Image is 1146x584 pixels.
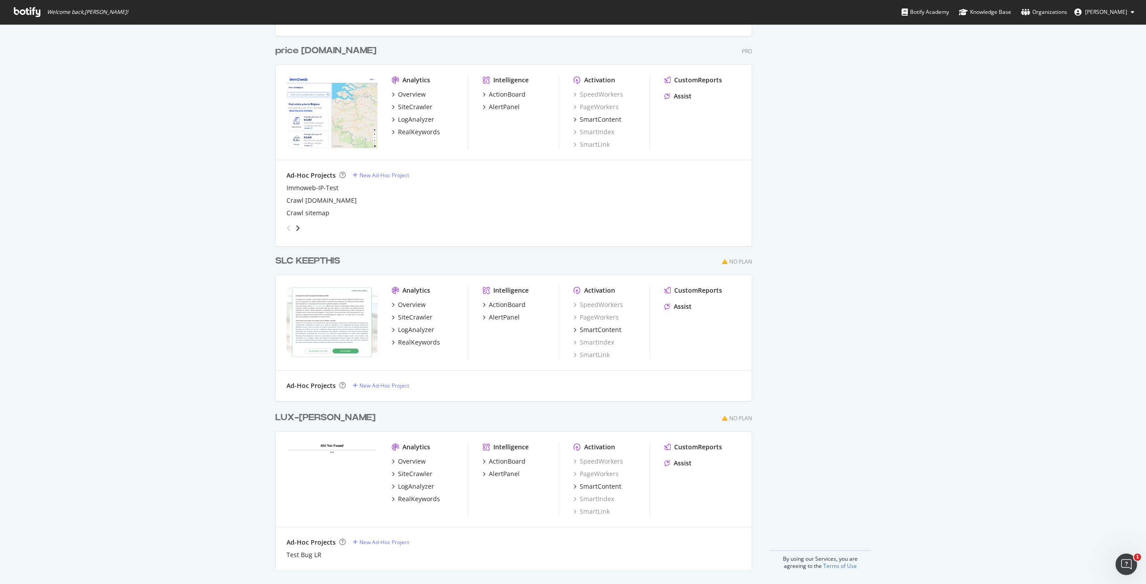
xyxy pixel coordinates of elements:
[483,300,526,309] a: ActionBoard
[402,286,430,295] div: Analytics
[286,171,336,180] div: Ad-Hoc Projects
[392,338,440,347] a: RealKeywords
[580,115,621,124] div: SmartContent
[664,459,692,468] a: Assist
[359,171,409,179] div: New Ad-Hoc Project
[489,313,520,322] div: AlertPanel
[573,115,621,124] a: SmartContent
[286,209,329,217] div: Crawl sitemap
[398,457,426,466] div: Overview
[489,457,526,466] div: ActionBoard
[392,102,432,111] a: SiteCrawler
[489,469,520,478] div: AlertPanel
[392,482,434,491] a: LogAnalyzer
[398,90,426,99] div: Overview
[489,300,526,309] div: ActionBoard
[398,128,440,136] div: RealKeywords
[392,457,426,466] a: Overview
[275,255,344,268] a: SLC KEEPTHIS
[398,494,440,503] div: RealKeywords
[398,115,434,124] div: LogAnalyzer
[359,382,409,389] div: New Ad-Hoc Project
[573,90,623,99] a: SpeedWorkers
[580,325,621,334] div: SmartContent
[573,482,621,491] a: SmartContent
[286,538,336,547] div: Ad-Hoc Projects
[664,443,722,452] a: CustomReports
[483,457,526,466] a: ActionBoard
[392,494,440,503] a: RealKeywords
[674,76,722,85] div: CustomReports
[573,128,614,136] a: SmartIndex
[275,411,379,424] a: LUX-[PERSON_NAME]
[392,313,432,322] a: SiteCrawler
[275,255,340,268] div: SLC KEEPTHIS
[573,325,621,334] a: SmartContent
[286,381,336,390] div: Ad-Hoc Projects
[584,286,615,295] div: Activation
[674,92,692,101] div: Assist
[483,469,520,478] a: AlertPanel
[286,76,377,148] img: price.immoweb.be
[902,8,949,17] div: Botify Academy
[1067,5,1142,19] button: [PERSON_NAME]
[353,382,409,389] a: New Ad-Hoc Project
[47,9,128,16] span: Welcome back, [PERSON_NAME] !
[674,302,692,311] div: Assist
[392,469,432,478] a: SiteCrawler
[770,550,871,570] div: By using our Services, you are agreeing to the
[573,469,619,478] a: PageWorkers
[1085,8,1127,16] span: Aude Cervantes
[398,325,434,334] div: LogAnalyzer
[573,140,610,149] a: SmartLink
[573,457,623,466] div: SpeedWorkers
[573,507,610,516] a: SmartLink
[823,562,857,570] a: Terms of Use
[1021,8,1067,17] div: Organizations
[674,286,722,295] div: CustomReports
[493,286,529,295] div: Intelligence
[573,494,614,503] a: SmartIndex
[1116,554,1137,575] iframe: Intercom live chat
[402,443,430,452] div: Analytics
[664,302,692,311] a: Assist
[398,482,434,491] div: LogAnalyzer
[398,102,432,111] div: SiteCrawler
[489,90,526,99] div: ActionBoard
[275,411,376,424] div: LUX-[PERSON_NAME]
[573,338,614,347] a: SmartIndex
[402,76,430,85] div: Analytics
[483,313,520,322] a: AlertPanel
[573,102,619,111] a: PageWorkers
[664,286,722,295] a: CustomReports
[674,459,692,468] div: Assist
[573,350,610,359] a: SmartLink
[392,325,434,334] a: LogAnalyzer
[286,196,357,205] a: Crawl [DOMAIN_NAME]
[483,90,526,99] a: ActionBoard
[286,550,321,559] a: Test Bug LR
[573,300,623,309] a: SpeedWorkers
[286,183,338,192] a: Immoweb-IP-Test
[664,76,722,85] a: CustomReports
[493,76,529,85] div: Intelligence
[275,44,376,57] div: price [DOMAIN_NAME]
[664,92,692,101] a: Assist
[283,221,295,235] div: angle-left
[353,538,409,546] a: New Ad-Hoc Project
[1134,554,1141,561] span: 1
[573,313,619,322] a: PageWorkers
[359,538,409,546] div: New Ad-Hoc Project
[584,443,615,452] div: Activation
[483,102,520,111] a: AlertPanel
